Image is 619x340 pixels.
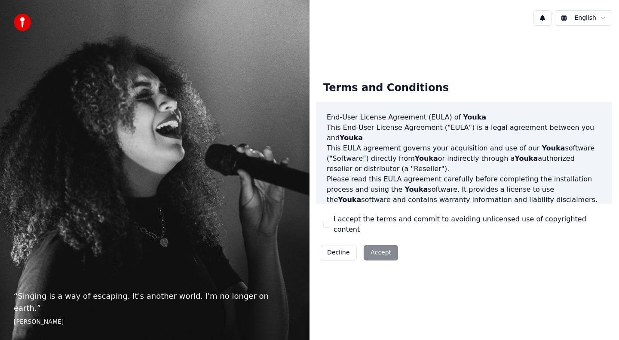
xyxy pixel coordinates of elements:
[340,134,363,142] span: Youka
[14,290,296,314] p: “ Singing is a way of escaping. It's another world. I'm no longer on earth. ”
[463,113,486,121] span: Youka
[404,185,428,193] span: Youka
[14,14,31,31] img: youka
[515,154,538,162] span: Youka
[542,144,565,152] span: Youka
[327,123,602,143] p: This End-User License Agreement ("EULA") is a legal agreement between you and
[415,154,438,162] span: Youka
[327,112,602,123] h3: End-User License Agreement (EULA) of
[338,196,361,204] span: Youka
[320,245,357,260] button: Decline
[327,174,602,205] p: Please read this EULA agreement carefully before completing the installation process and using th...
[316,74,456,102] div: Terms and Conditions
[334,214,605,235] label: I accept the terms and commit to avoiding unlicensed use of copyrighted content
[14,318,296,326] footer: [PERSON_NAME]
[327,143,602,174] p: This EULA agreement governs your acquisition and use of our software ("Software") directly from o...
